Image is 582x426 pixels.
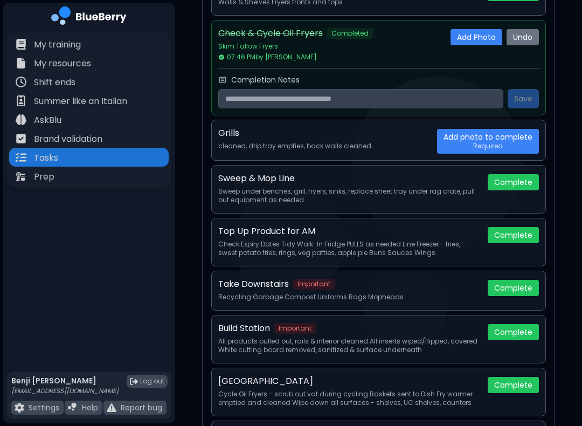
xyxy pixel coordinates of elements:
[218,187,479,204] p: Sweep under benches, grill, fryers, sinks, replace sheet tray under rag crate, pull out equipment...
[16,77,26,87] img: file icon
[121,403,162,413] p: Report bug
[473,142,503,150] span: Required
[16,171,26,182] img: file icon
[218,322,270,335] p: Build Station
[34,152,58,164] p: Tasks
[231,75,300,85] label: Completion Notes
[274,323,316,334] span: Important
[437,129,539,154] button: Add photo to completeRequired
[327,28,373,39] span: Completed
[11,387,119,395] p: [EMAIL_ADDRESS][DOMAIN_NAME]
[218,293,479,301] p: Recycling Garbage Compost Uniforms Rags Mopheads
[130,377,138,386] img: logout
[16,133,26,144] img: file icon
[34,170,54,183] p: Prep
[488,174,539,190] button: Complete
[218,142,428,150] p: cleaned, drip tray empties, back walls cleaned
[82,403,98,413] p: Help
[16,58,26,68] img: file icon
[34,76,75,89] p: Shift ends
[51,6,127,29] img: company logo
[218,375,313,388] p: [GEOGRAPHIC_DATA]
[218,172,295,185] p: Sweep & Mop Line
[508,89,539,108] button: Save
[218,390,479,407] p: Cycle Oil Fryers - scrub out vat during cycling Baskets sent to Dish Fry warmer emptied and clean...
[107,403,116,413] img: file icon
[218,337,479,354] p: All products pulled out, rails & interior cleaned All inserts wiped/flipped, covered White cuttin...
[451,29,502,45] button: Add Photo
[15,403,24,413] img: file icon
[68,403,78,413] img: file icon
[34,133,102,146] p: Brand validation
[16,39,26,50] img: file icon
[218,53,317,61] span: 07:46 PM by [PERSON_NAME]
[218,240,479,257] p: Check Expiry Dates Tidy Walk-In Fridge PULLS as needed Line Freezer - fries, sweet potato fries, ...
[507,29,539,45] button: Undo
[218,225,315,238] p: Top Up Product for AM
[218,278,289,291] p: Take Downstairs
[488,227,539,243] button: Complete
[16,95,26,106] img: file icon
[34,57,91,70] p: My resources
[218,27,323,40] p: Check & Cycle Oil Fryers
[488,324,539,340] button: Complete
[488,280,539,296] button: Complete
[488,377,539,393] button: Complete
[34,38,81,51] p: My training
[16,152,26,163] img: file icon
[34,114,61,127] p: AskBlu
[29,403,59,413] p: Settings
[293,279,335,290] span: Important
[444,132,532,142] span: Add photo to complete
[218,42,442,51] p: Skim Tallow Fryers
[140,377,164,386] span: Log out
[218,127,239,140] p: Grills
[16,114,26,125] img: file icon
[34,95,127,108] p: Summer like an Italian
[11,376,119,386] p: Benji [PERSON_NAME]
